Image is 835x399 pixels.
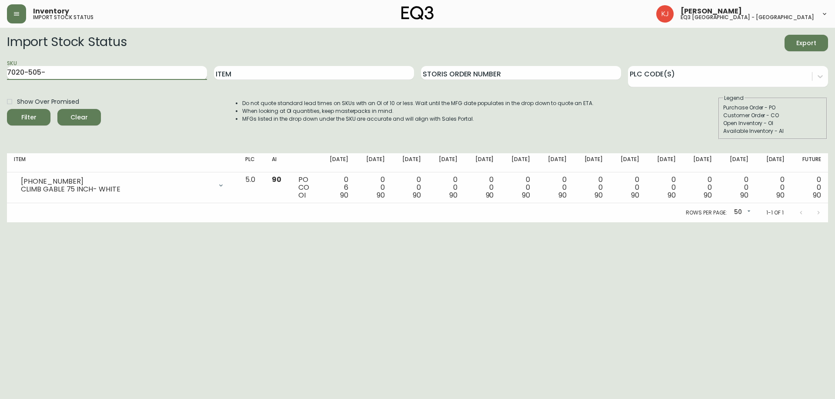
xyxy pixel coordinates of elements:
[242,99,594,107] li: Do not quote standard lead times on SKUs with an OI of 10 or less. Wait until the MFG date popula...
[319,153,355,172] th: [DATE]
[704,190,712,200] span: 90
[21,112,37,123] div: Filter
[731,205,752,220] div: 50
[522,190,530,200] span: 90
[298,190,306,200] span: OI
[755,153,792,172] th: [DATE]
[242,107,594,115] li: When looking at OI quantities, keep masterpacks in mind.
[723,104,822,112] div: Purchase Order - PO
[681,8,742,15] span: [PERSON_NAME]
[435,176,458,199] div: 0 0
[574,153,610,172] th: [DATE]
[544,176,567,199] div: 0 0
[377,190,385,200] span: 90
[617,176,639,199] div: 0 0
[340,190,348,200] span: 90
[610,153,646,172] th: [DATE]
[726,176,748,199] div: 0 0
[723,119,822,127] div: Open Inventory - OI
[798,176,821,199] div: 0 0
[7,35,127,51] h2: Import Stock Status
[581,176,603,199] div: 0 0
[740,190,748,200] span: 90
[401,6,434,20] img: logo
[762,176,785,199] div: 0 0
[631,190,639,200] span: 90
[501,153,537,172] th: [DATE]
[653,176,676,199] div: 0 0
[7,109,50,125] button: Filter
[464,153,501,172] th: [DATE]
[272,175,281,185] span: 90
[558,190,567,200] span: 90
[792,153,828,172] th: Future
[486,190,494,200] span: 90
[14,176,231,195] div: [PHONE_NUMBER]CLIMB GABLE 75 INCH- WHITE
[813,190,821,200] span: 90
[33,8,69,15] span: Inventory
[776,190,785,200] span: 90
[238,153,265,172] th: PLC
[471,176,494,199] div: 0 0
[785,35,828,51] button: Export
[21,178,212,185] div: [PHONE_NUMBER]
[242,115,594,123] li: MFGs listed in the drop down under the SKU are accurate and will align with Sales Portal.
[690,176,712,199] div: 0 0
[646,153,683,172] th: [DATE]
[766,209,784,217] p: 1-1 of 1
[7,153,238,172] th: Item
[265,153,291,172] th: AI
[595,190,603,200] span: 90
[723,112,822,119] div: Customer Order - CO
[17,97,79,106] span: Show Over Promised
[686,209,727,217] p: Rows per page:
[413,190,421,200] span: 90
[355,153,392,172] th: [DATE]
[428,153,464,172] th: [DATE]
[656,5,674,23] img: 24a625d34e264d2520941288c4a55f8e
[238,172,265,203] td: 5.0
[57,109,101,125] button: Clear
[723,127,822,135] div: Available Inventory - AI
[719,153,755,172] th: [DATE]
[326,176,348,199] div: 0 6
[298,176,312,199] div: PO CO
[399,176,421,199] div: 0 0
[508,176,530,199] div: 0 0
[668,190,676,200] span: 90
[392,153,428,172] th: [DATE]
[64,112,94,123] span: Clear
[449,190,458,200] span: 90
[792,38,821,49] span: Export
[362,176,385,199] div: 0 0
[723,94,745,102] legend: Legend
[21,185,212,193] div: CLIMB GABLE 75 INCH- WHITE
[537,153,574,172] th: [DATE]
[683,153,719,172] th: [DATE]
[33,15,94,20] h5: import stock status
[681,15,814,20] h5: eq3 [GEOGRAPHIC_DATA] - [GEOGRAPHIC_DATA]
